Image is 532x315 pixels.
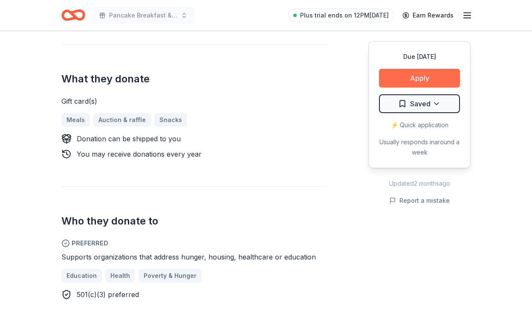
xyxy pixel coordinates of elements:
[379,52,460,62] div: Due [DATE]
[410,98,431,109] span: Saved
[144,271,197,281] span: Poverty & Hunger
[300,10,389,20] span: Plus trial ends on 12PM[DATE]
[61,72,327,86] h2: What they donate
[154,113,187,127] a: Snacks
[379,137,460,157] div: Usually responds in around a week
[66,271,97,281] span: Education
[389,195,450,206] button: Report a mistake
[92,7,194,24] button: Pancake Breakfast & Silent Auction
[288,9,394,22] a: Plus trial ends on 12PM[DATE]
[105,269,135,283] a: Health
[61,269,102,283] a: Education
[61,5,85,25] a: Home
[379,94,460,113] button: Saved
[61,238,327,248] span: Preferred
[77,290,139,299] span: 501(c)(3) preferred
[110,271,130,281] span: Health
[379,120,460,130] div: ⚡️ Quick application
[109,10,177,20] span: Pancake Breakfast & Silent Auction
[61,113,90,127] a: Meals
[77,149,202,159] div: You may receive donations every year
[379,69,460,87] button: Apply
[93,113,151,127] a: Auction & raffle
[61,214,327,228] h2: Who they donate to
[368,178,471,189] div: Updated 2 months ago
[139,269,202,283] a: Poverty & Hunger
[397,8,459,23] a: Earn Rewards
[77,134,181,144] div: Donation can be shipped to you
[61,253,316,261] span: Supports organizations that address hunger, housing, healthcare or education
[61,96,327,106] div: Gift card(s)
